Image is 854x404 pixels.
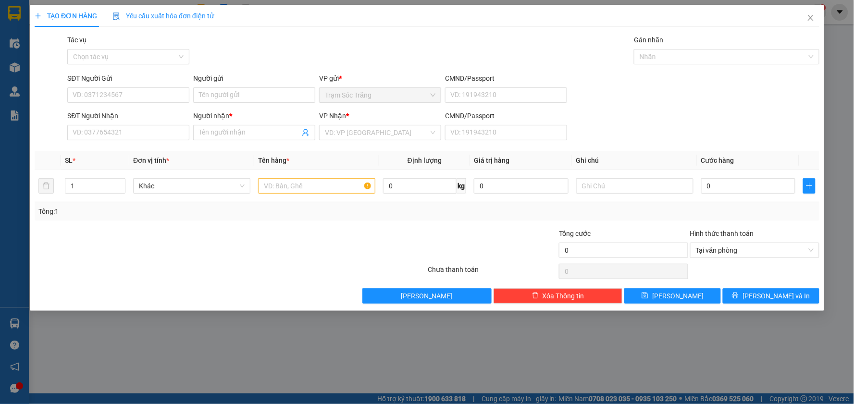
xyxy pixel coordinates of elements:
span: TP.HCM -SÓC TRĂNG [49,30,117,37]
span: Yêu cầu xuất hóa đơn điện tử [112,12,214,20]
button: printer[PERSON_NAME] và In [723,288,819,304]
label: Gán nhãn [634,36,664,44]
span: Cước hàng [701,157,734,164]
span: Định lượng [408,157,442,164]
span: Đơn vị tính [133,157,169,164]
th: Ghi chú [572,151,697,170]
input: VD: Bàn, Ghế [258,178,375,194]
input: Ghi Chú [576,178,693,194]
div: CMND/Passport [446,73,568,84]
button: delete [38,178,54,194]
span: [PERSON_NAME] [652,291,704,301]
div: Chưa thanh toán [427,264,558,281]
span: [PERSON_NAME] và In [743,291,810,301]
span: Tổng cước [559,230,591,237]
strong: PHIẾU GỬI HÀNG [48,40,125,50]
div: SĐT Người Nhận [67,110,189,121]
span: save [642,292,648,300]
div: Người gửi [193,73,315,84]
p: Ngày giờ in: [131,32,173,50]
span: plus [35,12,41,19]
span: Giá trị hàng [474,157,509,164]
div: Người nhận [193,110,315,121]
span: VP Nhận [320,112,347,120]
span: plus [804,182,815,190]
span: VP gửi: [8,66,75,86]
span: TẠO ĐƠN HÀNG [35,12,97,20]
button: plus [803,178,815,194]
span: Trạm Sóc Trăng [325,88,436,102]
span: [DATE] [131,41,173,50]
div: VP gửi [320,73,442,84]
label: Tác vụ [67,36,87,44]
button: save[PERSON_NAME] [625,288,721,304]
span: Tên hàng [258,157,289,164]
span: Tại văn phòng [696,243,814,257]
span: [PERSON_NAME] [401,291,453,301]
button: [PERSON_NAME] [362,288,492,304]
div: CMND/Passport [446,110,568,121]
span: Khác [139,179,245,193]
span: Xóa Thông tin [543,291,584,301]
span: close [807,14,815,22]
span: SL [65,157,73,164]
label: Hình thức thanh toán [690,230,754,237]
input: 0 [474,178,569,194]
span: kg [457,178,466,194]
button: deleteXóa Thông tin [494,288,623,304]
span: user-add [302,129,310,136]
div: Tổng: 1 [38,206,330,217]
div: SĐT Người Gửi [67,73,189,84]
img: icon [112,12,120,20]
span: VP nhận: [89,66,152,86]
span: printer [732,292,739,300]
span: delete [532,292,539,300]
span: Trạm Sóc Trăng [8,66,75,86]
strong: XE KHÁCH MỸ DUYÊN [53,5,119,26]
button: Close [797,5,824,32]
